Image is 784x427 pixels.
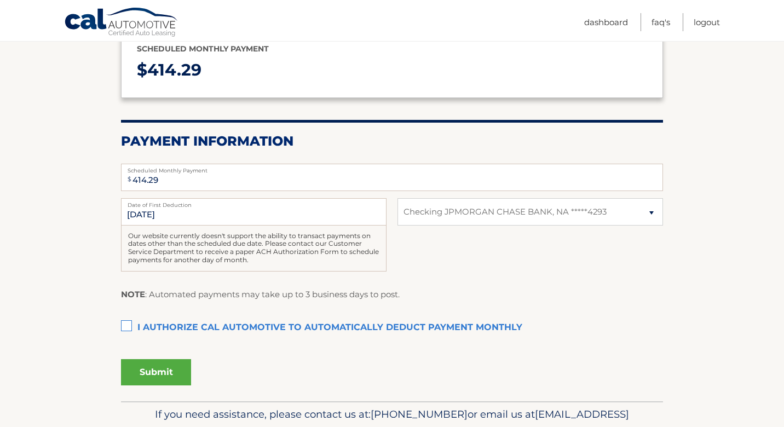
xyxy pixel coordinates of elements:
[64,7,179,39] a: Cal Automotive
[652,13,670,31] a: FAQ's
[121,133,663,149] h2: Payment Information
[137,56,647,85] p: $
[121,198,387,207] label: Date of First Deduction
[121,164,663,191] input: Payment Amount
[371,408,468,420] span: [PHONE_NUMBER]
[121,317,663,339] label: I authorize cal automotive to automatically deduct payment monthly
[694,13,720,31] a: Logout
[121,226,387,272] div: Our website currently doesn't support the ability to transact payments on dates other than the sc...
[121,164,663,172] label: Scheduled Monthly Payment
[124,167,135,192] span: $
[137,42,647,56] p: Scheduled monthly payment
[121,198,387,226] input: Payment Date
[147,60,201,80] span: 414.29
[121,287,400,302] p: : Automated payments may take up to 3 business days to post.
[121,289,145,299] strong: NOTE
[121,359,191,385] button: Submit
[584,13,628,31] a: Dashboard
